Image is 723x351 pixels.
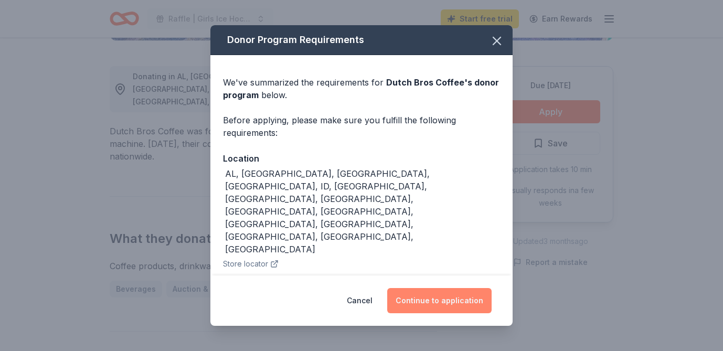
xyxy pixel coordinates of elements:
[223,258,279,270] button: Store locator
[223,152,500,165] div: Location
[223,76,500,101] div: We've summarized the requirements for below.
[347,288,373,313] button: Cancel
[225,167,500,256] div: AL, [GEOGRAPHIC_DATA], [GEOGRAPHIC_DATA], [GEOGRAPHIC_DATA], ID, [GEOGRAPHIC_DATA], [GEOGRAPHIC_D...
[210,25,513,55] div: Donor Program Requirements
[387,288,492,313] button: Continue to application
[223,114,500,139] div: Before applying, please make sure you fulfill the following requirements:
